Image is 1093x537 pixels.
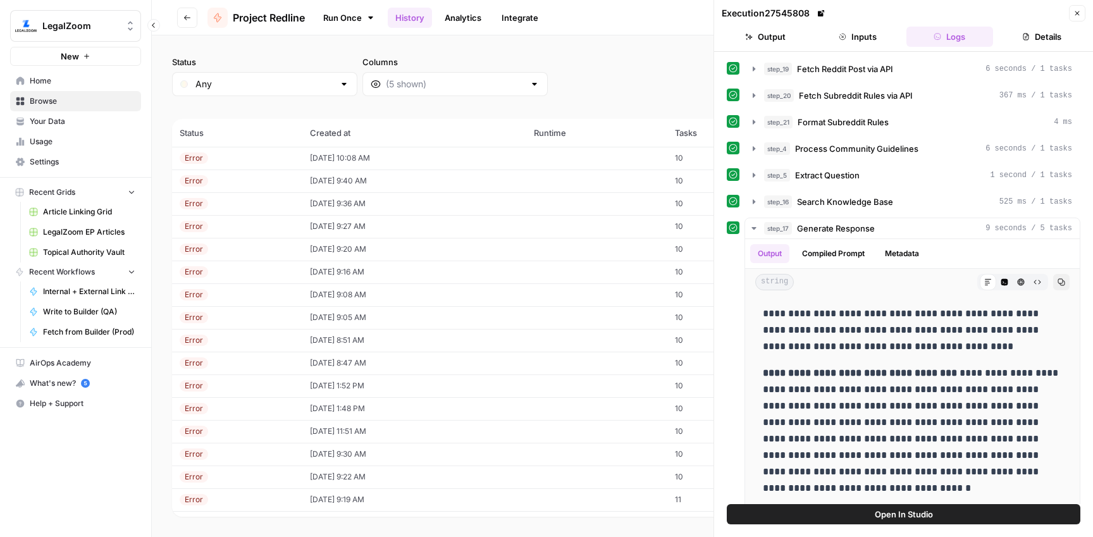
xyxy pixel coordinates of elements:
[180,266,208,278] div: Error
[745,112,1080,132] button: 4 ms
[10,71,141,91] a: Home
[985,223,1072,234] span: 9 seconds / 5 tasks
[745,85,1080,106] button: 367 ms / 1 tasks
[745,165,1080,185] button: 1 second / 1 tasks
[1054,116,1072,128] span: 4 ms
[302,374,527,397] td: [DATE] 1:52 PM
[795,142,918,155] span: Process Community Guidelines
[23,322,141,342] a: Fetch from Builder (Prod)
[10,353,141,373] a: AirOps Academy
[315,7,383,28] a: Run Once
[764,142,790,155] span: step_4
[30,136,135,147] span: Usage
[745,192,1080,212] button: 525 ms / 1 tasks
[30,116,135,127] span: Your Data
[722,27,809,47] button: Output
[302,119,527,147] th: Created at
[10,152,141,172] a: Settings
[23,242,141,262] a: Topical Authority Vault
[180,448,208,460] div: Error
[795,169,860,182] span: Extract Question
[999,90,1072,101] span: 367 ms / 1 tasks
[81,379,90,388] a: 5
[180,152,208,164] div: Error
[180,244,208,255] div: Error
[61,50,79,63] span: New
[764,89,794,102] span: step_20
[667,283,779,306] td: 10
[180,357,208,369] div: Error
[667,306,779,329] td: 10
[745,218,1080,238] button: 9 seconds / 5 tasks
[10,132,141,152] a: Usage
[233,10,305,25] span: Project Redline
[302,215,527,238] td: [DATE] 9:27 AM
[745,139,1080,159] button: 6 seconds / 1 tasks
[302,466,527,488] td: [DATE] 9:22 AM
[10,262,141,281] button: Recent Workflows
[302,170,527,192] td: [DATE] 9:40 AM
[43,247,135,258] span: Topical Authority Vault
[43,326,135,338] span: Fetch from Builder (Prod)
[302,397,527,420] td: [DATE] 1:48 PM
[667,170,779,192] td: 10
[195,78,334,90] input: Any
[998,27,1085,47] button: Details
[799,89,913,102] span: Fetch Subreddit Rules via API
[755,274,794,290] span: string
[302,283,527,306] td: [DATE] 9:08 AM
[727,504,1080,524] button: Open In Studio
[23,202,141,222] a: Article Linking Grid
[798,116,889,128] span: Format Subreddit Rules
[43,306,135,318] span: Write to Builder (QA)
[10,91,141,111] a: Browse
[23,302,141,322] a: Write to Builder (QA)
[667,329,779,352] td: 10
[10,111,141,132] a: Your Data
[172,56,357,68] label: Status
[180,494,208,505] div: Error
[667,192,779,215] td: 10
[10,10,141,42] button: Workspace: LegalZoom
[29,187,75,198] span: Recent Grids
[302,192,527,215] td: [DATE] 9:36 AM
[302,238,527,261] td: [DATE] 9:20 AM
[386,78,524,90] input: (5 shown)
[667,374,779,397] td: 10
[180,312,208,323] div: Error
[172,119,302,147] th: Status
[180,335,208,346] div: Error
[302,261,527,283] td: [DATE] 9:16 AM
[42,20,119,32] span: LegalZoom
[10,373,141,393] button: What's new? 5
[794,244,872,263] button: Compiled Prompt
[30,96,135,107] span: Browse
[875,508,933,521] span: Open In Studio
[764,222,792,235] span: step_17
[83,380,87,386] text: 5
[722,7,827,20] div: Execution 27545808
[667,238,779,261] td: 10
[764,63,792,75] span: step_19
[745,59,1080,79] button: 6 seconds / 1 tasks
[180,403,208,414] div: Error
[985,63,1072,75] span: 6 seconds / 1 tasks
[302,147,527,170] td: [DATE] 10:08 AM
[23,281,141,302] a: Internal + External Link Addition
[10,393,141,414] button: Help + Support
[494,8,546,28] a: Integrate
[180,471,208,483] div: Error
[180,380,208,392] div: Error
[10,183,141,202] button: Recent Grids
[667,261,779,283] td: 10
[906,27,994,47] button: Logs
[43,286,135,297] span: Internal + External Link Addition
[30,156,135,168] span: Settings
[29,266,95,278] span: Recent Workflows
[302,511,527,534] td: [DATE] 9:16 AM
[43,206,135,218] span: Article Linking Grid
[764,116,793,128] span: step_21
[388,8,432,28] a: History
[302,420,527,443] td: [DATE] 11:51 AM
[750,244,789,263] button: Output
